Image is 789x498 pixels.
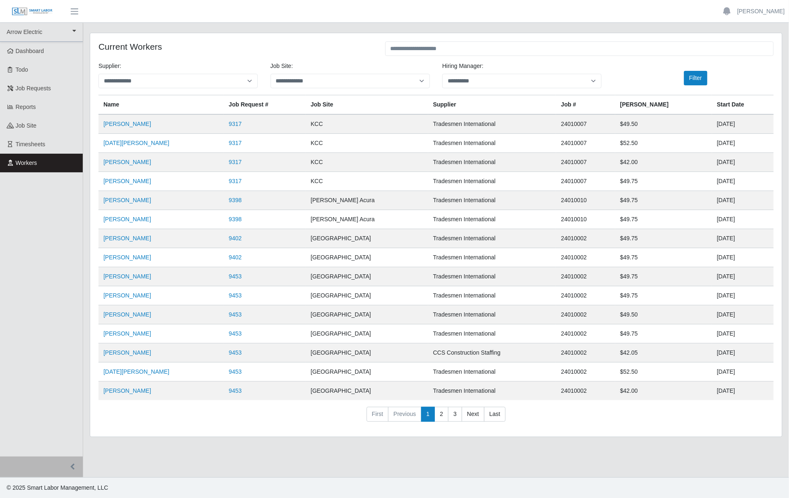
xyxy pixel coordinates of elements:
[448,407,462,422] a: 3
[103,140,169,146] a: [DATE][PERSON_NAME]
[103,273,151,280] a: [PERSON_NAME]
[712,343,774,363] td: [DATE]
[556,382,615,401] td: 24010002
[229,368,242,375] a: 9453
[737,7,785,16] a: [PERSON_NAME]
[229,197,242,203] a: 9398
[428,363,556,382] td: Tradesmen International
[421,407,435,422] a: 1
[306,191,428,210] td: [PERSON_NAME] Acura
[712,305,774,324] td: [DATE]
[428,134,556,153] td: Tradesmen International
[615,305,712,324] td: $49.50
[428,114,556,134] td: Tradesmen International
[428,343,556,363] td: CCS Construction Staffing
[306,382,428,401] td: [GEOGRAPHIC_DATA]
[615,134,712,153] td: $52.50
[229,311,242,318] a: 9453
[712,134,774,153] td: [DATE]
[712,153,774,172] td: [DATE]
[16,141,46,147] span: Timesheets
[615,363,712,382] td: $52.50
[556,324,615,343] td: 24010002
[712,286,774,305] td: [DATE]
[434,407,448,422] a: 2
[615,95,712,115] th: [PERSON_NAME]
[229,216,242,222] a: 9398
[103,349,151,356] a: [PERSON_NAME]
[428,286,556,305] td: Tradesmen International
[712,210,774,229] td: [DATE]
[229,140,242,146] a: 9317
[306,248,428,267] td: [GEOGRAPHIC_DATA]
[103,216,151,222] a: [PERSON_NAME]
[306,210,428,229] td: [PERSON_NAME] Acura
[306,324,428,343] td: [GEOGRAPHIC_DATA]
[556,343,615,363] td: 24010002
[306,172,428,191] td: KCC
[229,159,242,165] a: 9317
[103,254,151,261] a: [PERSON_NAME]
[103,178,151,184] a: [PERSON_NAME]
[103,121,151,127] a: [PERSON_NAME]
[229,330,242,337] a: 9453
[712,382,774,401] td: [DATE]
[306,305,428,324] td: [GEOGRAPHIC_DATA]
[98,407,774,428] nav: pagination
[98,62,121,70] label: Supplier:
[556,134,615,153] td: 24010007
[615,210,712,229] td: $49.75
[229,292,242,299] a: 9453
[556,153,615,172] td: 24010007
[306,343,428,363] td: [GEOGRAPHIC_DATA]
[16,122,37,129] span: job site
[98,95,224,115] th: Name
[615,286,712,305] td: $49.75
[103,292,151,299] a: [PERSON_NAME]
[229,121,242,127] a: 9317
[229,235,242,242] a: 9402
[16,48,44,54] span: Dashboard
[306,134,428,153] td: KCC
[712,248,774,267] td: [DATE]
[7,484,108,491] span: © 2025 Smart Labor Management, LLC
[712,267,774,286] td: [DATE]
[229,273,242,280] a: 9453
[615,153,712,172] td: $42.00
[556,95,615,115] th: Job #
[16,104,36,110] span: Reports
[615,229,712,248] td: $49.75
[712,191,774,210] td: [DATE]
[229,349,242,356] a: 9453
[428,382,556,401] td: Tradesmen International
[16,66,28,73] span: Todo
[98,41,373,52] h4: Current Workers
[615,114,712,134] td: $49.50
[306,229,428,248] td: [GEOGRAPHIC_DATA]
[684,71,707,85] button: Filter
[712,114,774,134] td: [DATE]
[306,286,428,305] td: [GEOGRAPHIC_DATA]
[103,197,151,203] a: [PERSON_NAME]
[306,267,428,286] td: [GEOGRAPHIC_DATA]
[428,267,556,286] td: Tradesmen International
[103,368,169,375] a: [DATE][PERSON_NAME]
[428,248,556,267] td: Tradesmen International
[103,311,151,318] a: [PERSON_NAME]
[556,210,615,229] td: 24010010
[428,172,556,191] td: Tradesmen International
[271,62,293,70] label: job site:
[224,95,306,115] th: Job Request #
[428,210,556,229] td: Tradesmen International
[484,407,506,422] a: Last
[12,7,53,16] img: SLM Logo
[712,95,774,115] th: Start Date
[103,159,151,165] a: [PERSON_NAME]
[556,229,615,248] td: 24010002
[306,153,428,172] td: KCC
[556,305,615,324] td: 24010002
[428,229,556,248] td: Tradesmen International
[428,153,556,172] td: Tradesmen International
[103,330,151,337] a: [PERSON_NAME]
[615,248,712,267] td: $49.75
